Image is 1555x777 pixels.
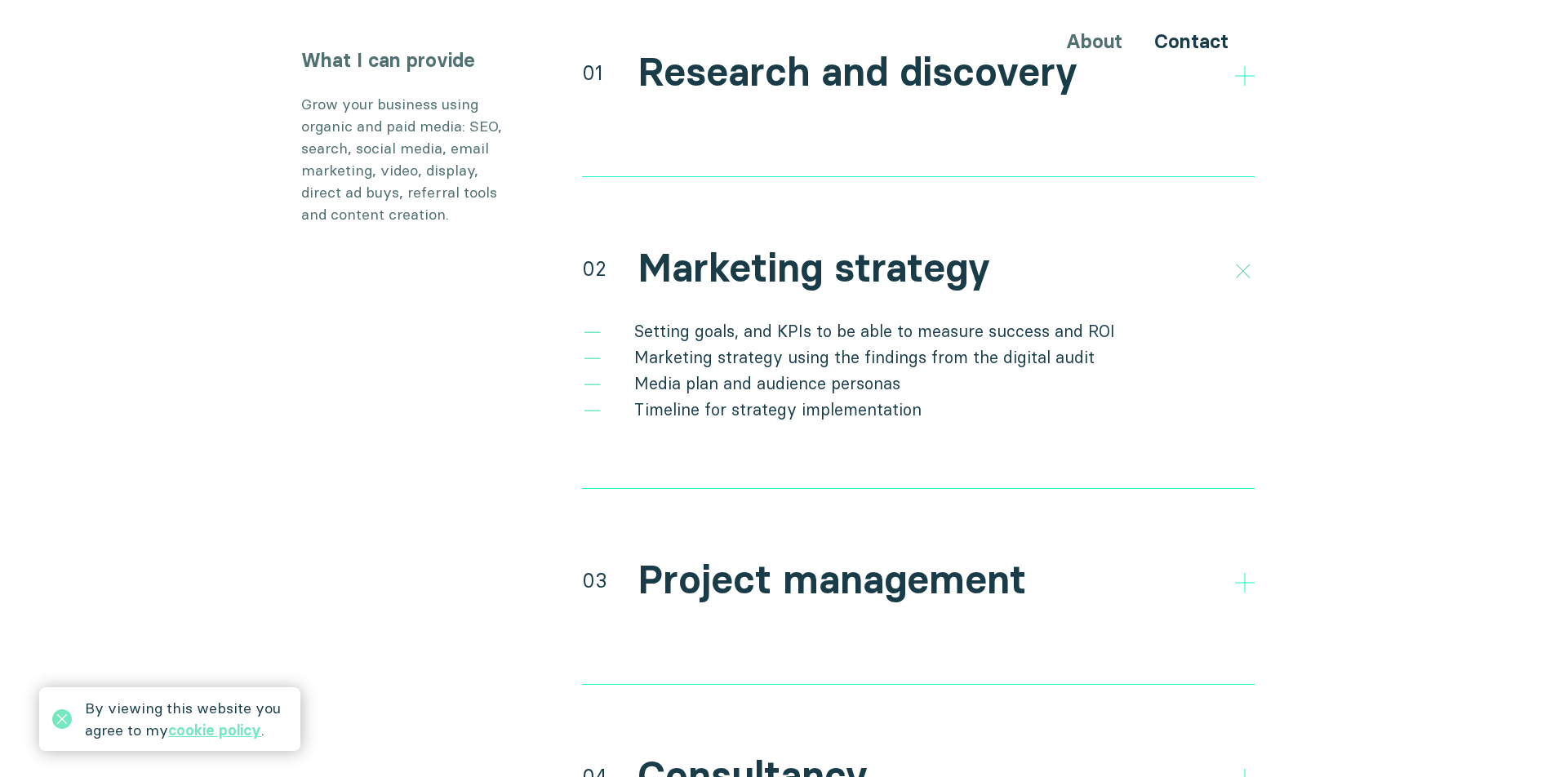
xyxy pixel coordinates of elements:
p: Grow your business using organic and paid media: SEO, search, social media, email marketing, vide... [301,93,513,225]
div: By viewing this website you agree to my . [85,697,287,741]
li: Media plan and audience personas [582,371,1255,397]
h3: What I can provide [301,47,513,74]
a: Contact [1154,29,1228,53]
div: 02 [582,254,606,283]
h2: Research and discovery [638,49,1077,96]
li: Marketing strategy using the findings from the digital audit [582,344,1255,371]
li: Setting goals, and KPIs to be able to measure success and ROI [582,318,1255,344]
div: 03 [582,566,607,595]
h2: Marketing strategy [638,245,990,292]
li: Timeline for strategy implementation [582,397,1255,423]
a: cookie policy [168,721,261,739]
div: 01 [582,58,603,87]
h2: Project management [638,557,1026,604]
